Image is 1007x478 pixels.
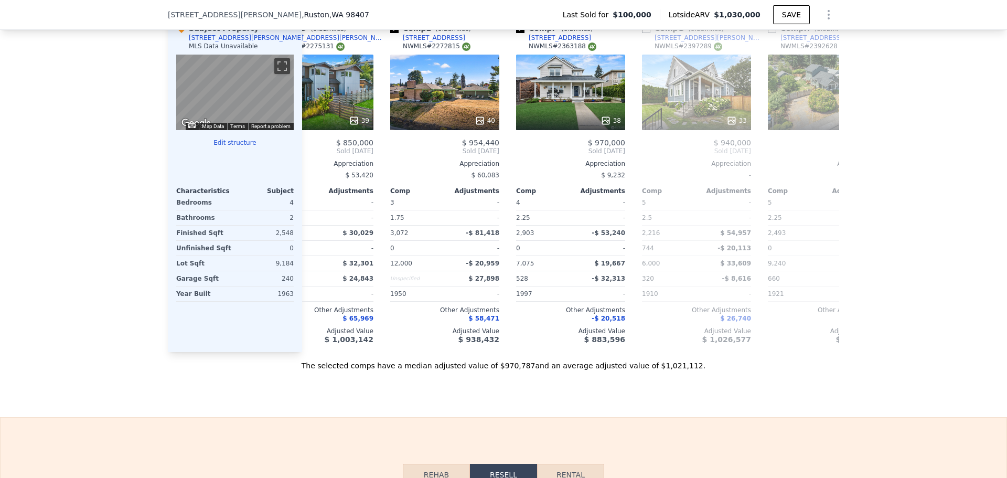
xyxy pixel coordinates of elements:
div: Adjustments [571,187,625,195]
div: Other Adjustments [642,306,751,314]
span: -$ 8,616 [722,275,751,282]
img: NWMLS Logo [336,43,345,51]
span: 0 [768,245,772,252]
span: Sold [DATE] [768,147,877,155]
button: Keyboard shortcuts [188,123,196,128]
div: Appreciation [264,160,373,168]
a: [STREET_ADDRESS][PERSON_NAME] [642,34,764,42]
div: Comp [516,187,571,195]
div: Garage Sqft [176,271,233,286]
div: The selected comps have a median adjusted value of $970,787 and an average adjusted value of $1,0... [168,352,839,371]
div: - [447,241,499,256]
span: Sold [DATE] [264,147,373,155]
span: 7,075 [516,260,534,267]
span: $ 30,029 [342,229,373,237]
span: 2,216 [642,229,660,237]
div: [STREET_ADDRESS] [529,34,591,42]
div: NWMLS # 2363188 [529,42,596,51]
div: NWMLS # 2275131 [277,42,345,51]
span: 9,240 [768,260,786,267]
a: [STREET_ADDRESS] [768,34,843,42]
span: $ 940,000 [714,139,751,147]
div: [STREET_ADDRESS][PERSON_NAME] [277,34,386,42]
div: 2.25 [768,210,820,225]
span: Sold [DATE] [642,147,751,155]
img: Google [179,116,213,130]
span: 2,493 [768,229,786,237]
div: Adjustments [319,187,373,195]
div: [STREET_ADDRESS][PERSON_NAME] [655,34,764,42]
a: [STREET_ADDRESS] [516,34,591,42]
span: 0 [390,245,394,252]
span: Sold [DATE] [390,147,499,155]
span: 744 [642,245,654,252]
div: Lot Sqft [176,256,233,271]
div: Unspecified [390,271,443,286]
span: 320 [642,275,654,282]
div: - [573,210,625,225]
div: Adjustments [445,187,499,195]
div: 1950 [390,286,443,301]
span: $1,030,000 [714,10,760,19]
div: Comp [768,187,822,195]
div: - [321,195,373,210]
a: [STREET_ADDRESS] [390,34,465,42]
div: Year Built [176,286,233,301]
div: - [699,210,751,225]
span: Last Sold for [563,9,613,20]
div: 39 [349,115,369,126]
span: $ 970,000 [588,139,625,147]
span: $ 33,609 [720,260,751,267]
span: , WA 98407 [329,10,369,19]
div: Adjusted Value [516,327,625,335]
div: Finished Sqft [176,226,233,240]
div: - [824,195,877,210]
div: 2 [237,210,294,225]
span: 5 [768,199,772,206]
div: 33 [726,115,747,126]
span: $ 27,898 [468,275,499,282]
div: - [824,210,877,225]
button: Show Options [818,4,839,25]
span: 12,000 [390,260,412,267]
span: $ 54,957 [720,229,751,237]
div: Subject [235,187,294,195]
span: $ 938,432 [458,335,499,344]
div: Appreciation [642,160,751,168]
div: Adjustments [697,187,751,195]
div: Comp [390,187,445,195]
span: $ 850,000 [336,139,373,147]
span: -$ 20,959 [466,260,499,267]
button: Map Data [202,123,224,130]
div: 4 [237,195,294,210]
span: 4 [516,199,520,206]
div: 38 [601,115,621,126]
div: 40 [475,115,495,126]
div: 1997 [516,286,569,301]
div: [STREET_ADDRESS] [780,34,843,42]
a: [STREET_ADDRESS][PERSON_NAME] [264,34,386,42]
span: [STREET_ADDRESS][PERSON_NAME] [168,9,302,20]
span: 2,903 [516,229,534,237]
div: Comp [642,187,697,195]
div: - [768,168,877,183]
span: 6,000 [642,260,660,267]
span: $ 60,083 [472,172,499,179]
div: Appreciation [516,160,625,168]
div: [STREET_ADDRESS][PERSON_NAME] [189,34,304,42]
div: Other Adjustments [768,306,877,314]
div: - [321,210,373,225]
span: -$ 81,418 [466,229,499,237]
div: - [573,286,625,301]
span: -$ 20,113 [717,245,751,252]
div: - [573,195,625,210]
div: - [699,286,751,301]
span: 3 [390,199,394,206]
div: - [447,210,499,225]
span: 0 [516,245,520,252]
span: Sold [DATE] [516,147,625,155]
span: $ 24,843 [342,275,373,282]
button: Toggle fullscreen view [274,58,290,74]
span: 660 [768,275,780,282]
div: Street View [176,55,294,130]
